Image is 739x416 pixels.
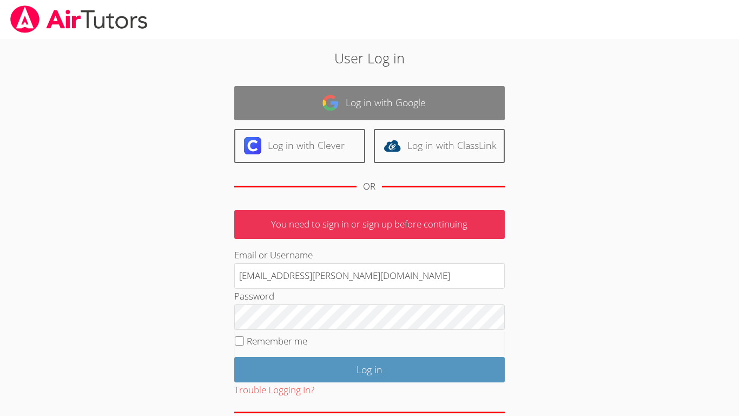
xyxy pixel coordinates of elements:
button: Trouble Logging In? [234,382,314,398]
label: Email or Username [234,249,313,261]
img: airtutors_banner-c4298cdbf04f3fff15de1276eac7730deb9818008684d7c2e4769d2f7ddbe033.png [9,5,149,33]
a: Log in with Clever [234,129,365,163]
p: You need to sign in or sign up before continuing [234,210,505,239]
label: Remember me [247,335,307,347]
a: Log in with Google [234,86,505,120]
a: Log in with ClassLink [374,129,505,163]
div: OR [363,179,375,194]
input: Log in [234,357,505,382]
img: google-logo-50288ca7cdecda66e5e0955fdab243c47b7ad437acaf1139b6f446037453330a.svg [322,94,339,112]
img: classlink-logo-d6bb404cc1216ec64c9a2012d9dc4662098be43eaf13dc465df04b49fa7ab582.svg [384,137,401,154]
img: clever-logo-6eab21bc6e7a338710f1a6ff85c0baf02591cd810cc4098c63d3a4b26e2feb20.svg [244,137,261,154]
h2: User Log in [170,48,569,68]
label: Password [234,290,274,302]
